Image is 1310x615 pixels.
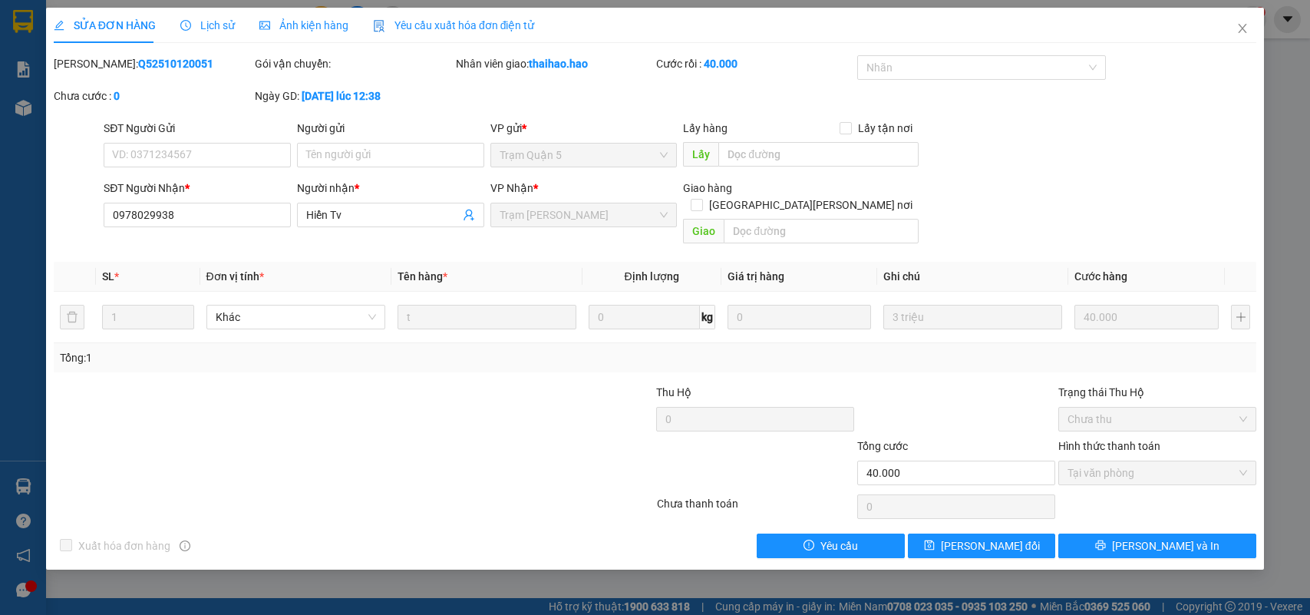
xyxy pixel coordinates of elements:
span: Trạm Quận 5 [500,144,668,167]
div: [PERSON_NAME]: [54,55,252,72]
span: picture [259,20,270,31]
th: Ghi chú [877,262,1068,292]
span: Định lượng [625,270,679,283]
div: Cước rồi : [656,55,854,72]
span: save [924,540,935,552]
span: Tại văn phòng [1067,461,1247,484]
input: 0 [728,305,872,329]
button: printer[PERSON_NAME] và In [1058,534,1256,558]
button: save[PERSON_NAME] đổi [908,534,1055,558]
b: [DATE] lúc 12:38 [302,90,381,102]
span: printer [1095,540,1106,552]
button: delete [60,305,84,329]
label: Hình thức thanh toán [1058,440,1160,452]
span: [PERSON_NAME] và In [1112,537,1219,554]
input: Ghi Chú [883,305,1062,329]
div: Tổng: 1 [60,349,507,366]
span: Yêu cầu xuất hóa đơn điện tử [373,19,535,31]
span: clock-circle [180,20,191,31]
span: VP Nhận [490,182,533,194]
span: Chưa thu [1067,408,1247,431]
span: user-add [463,209,475,221]
b: 40.000 [704,58,737,70]
span: Giao hàng [683,182,732,194]
span: [PERSON_NAME] đổi [941,537,1040,554]
span: Tổng cước [857,440,908,452]
span: info-circle [180,541,190,551]
span: SL [102,270,114,283]
span: Lấy hàng [683,122,728,134]
button: Close [1221,8,1264,51]
span: kg [700,305,715,329]
div: SĐT Người Gửi [104,120,291,137]
button: exclamation-circleYêu cầu [757,534,904,558]
span: Đơn vị tính [206,270,264,283]
div: Ngày GD: [255,88,453,104]
b: 0 [114,90,120,102]
span: Lịch sử [180,19,235,31]
div: Gói vận chuyển: [255,55,453,72]
div: Trạng thái Thu Hộ [1058,384,1256,401]
span: close [1236,22,1249,35]
input: VD: Bàn, Ghế [398,305,576,329]
span: Xuất hóa đơn hàng [72,537,177,554]
span: Giá trị hàng [728,270,784,283]
div: Người gửi [297,120,484,137]
div: Chưa cước : [54,88,252,104]
span: [GEOGRAPHIC_DATA][PERSON_NAME] nơi [703,197,919,213]
input: Dọc đường [718,142,919,167]
div: SĐT Người Nhận [104,180,291,197]
span: SỬA ĐƠN HÀNG [54,19,156,31]
input: Dọc đường [724,219,919,243]
span: Ảnh kiện hàng [259,19,348,31]
input: 0 [1074,305,1219,329]
img: icon [373,20,385,32]
span: Lấy tận nơi [852,120,919,137]
div: Nhân viên giao: [456,55,654,72]
span: Thu Hộ [656,386,691,398]
div: Chưa thanh toán [655,495,856,522]
div: Người nhận [297,180,484,197]
span: Tên hàng [398,270,447,283]
span: Giao [683,219,724,243]
span: exclamation-circle [803,540,814,552]
span: Khác [216,306,376,329]
div: VP gửi [490,120,678,137]
b: thaihao.hao [529,58,588,70]
span: Cước hàng [1074,270,1127,283]
span: Yêu cầu [820,537,858,554]
span: edit [54,20,64,31]
span: Lấy [683,142,718,167]
span: Trạm Tắc Vân [500,203,668,226]
button: plus [1231,305,1250,329]
b: Q52510120051 [138,58,213,70]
